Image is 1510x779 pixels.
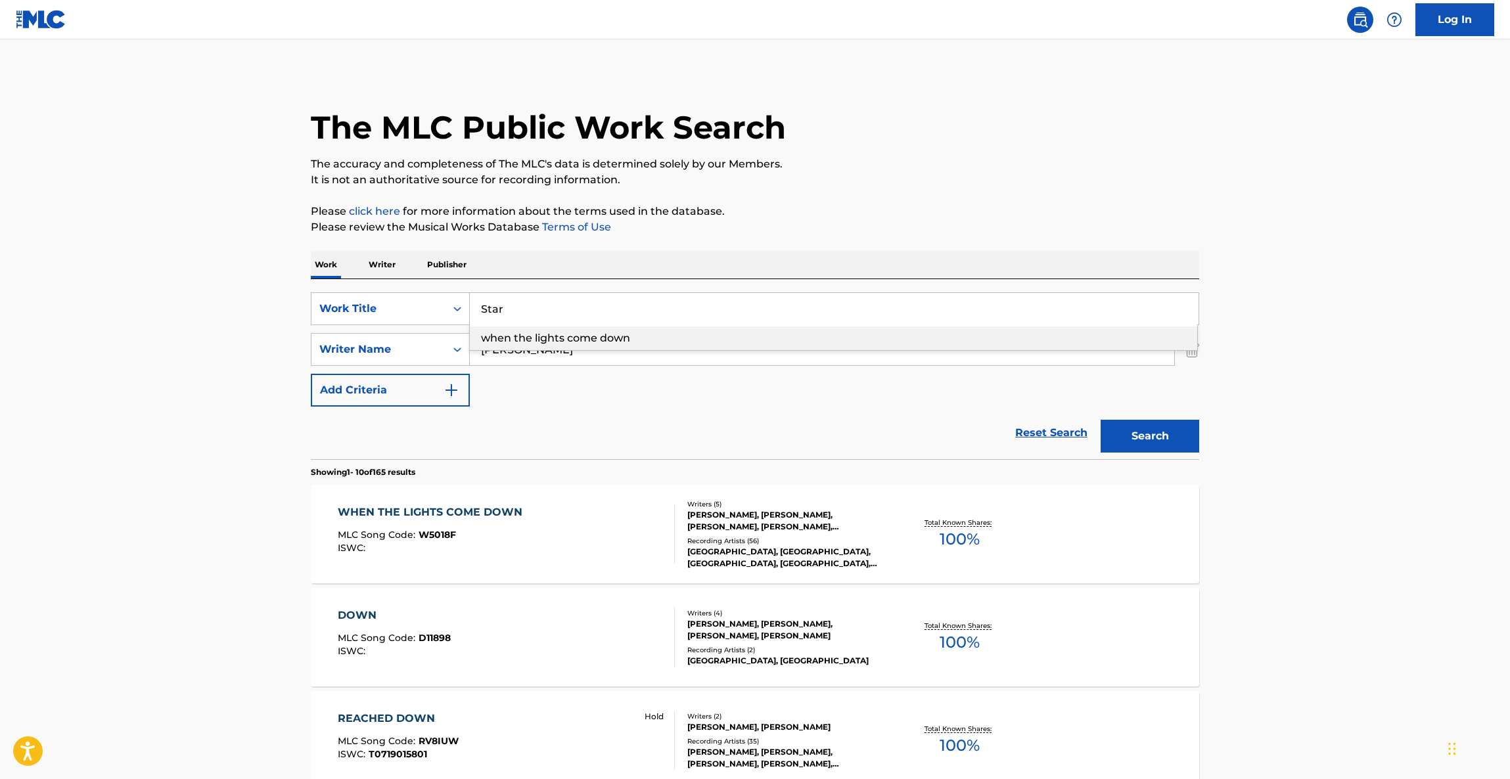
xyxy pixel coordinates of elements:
[311,292,1199,459] form: Search Form
[311,466,415,478] p: Showing 1 - 10 of 165 results
[311,219,1199,235] p: Please review the Musical Works Database
[687,655,886,667] div: [GEOGRAPHIC_DATA], [GEOGRAPHIC_DATA]
[338,542,369,554] span: ISWC :
[687,509,886,533] div: [PERSON_NAME], [PERSON_NAME], [PERSON_NAME], [PERSON_NAME], [PERSON_NAME]
[1101,420,1199,453] button: Search
[1415,3,1494,36] a: Log In
[311,485,1199,583] a: WHEN THE LIGHTS COME DOWNMLC Song Code:W5018FISWC:Writers (5)[PERSON_NAME], [PERSON_NAME], [PERSO...
[1448,729,1456,768] div: Drag
[311,172,1199,188] p: It is not an authoritative source for recording information.
[338,735,419,747] span: MLC Song Code :
[1386,12,1402,28] img: help
[311,108,786,147] h1: The MLC Public Work Search
[311,156,1199,172] p: The accuracy and completeness of The MLC's data is determined solely by our Members.
[338,504,529,520] div: WHEN THE LIGHTS COME DOWN
[16,10,66,29] img: MLC Logo
[687,736,886,746] div: Recording Artists ( 35 )
[687,608,886,618] div: Writers ( 4 )
[687,536,886,546] div: Recording Artists ( 56 )
[687,645,886,655] div: Recording Artists ( 2 )
[338,748,369,760] span: ISWC :
[687,746,886,770] div: [PERSON_NAME], [PERSON_NAME], [PERSON_NAME], [PERSON_NAME], [PERSON_NAME]
[419,529,456,541] span: W5018F
[645,711,664,723] p: Hold
[687,499,886,509] div: Writers ( 5 )
[419,632,451,644] span: D11898
[338,711,459,726] div: REACHED DOWN
[349,205,400,217] a: click here
[338,645,369,657] span: ISWC :
[319,301,438,317] div: Work Title
[311,374,470,407] button: Add Criteria
[925,621,995,631] p: Total Known Shares:
[687,618,886,642] div: [PERSON_NAME], [PERSON_NAME], [PERSON_NAME], [PERSON_NAME]
[925,518,995,527] p: Total Known Shares:
[1347,7,1373,33] a: Public Search
[338,608,451,623] div: DOWN
[338,632,419,644] span: MLC Song Code :
[687,721,886,733] div: [PERSON_NAME], [PERSON_NAME]
[1009,418,1094,447] a: Reset Search
[940,527,980,551] span: 100 %
[311,251,341,278] p: Work
[311,588,1199,686] a: DOWNMLC Song Code:D11898ISWC:Writers (4)[PERSON_NAME], [PERSON_NAME], [PERSON_NAME], [PERSON_NAME...
[940,734,980,757] span: 100 %
[319,342,438,357] div: Writer Name
[1444,716,1510,779] iframe: Chat Widget
[925,724,995,734] p: Total Known Shares:
[1381,7,1407,33] div: Help
[687,546,886,569] div: [GEOGRAPHIC_DATA], [GEOGRAPHIC_DATA], [GEOGRAPHIC_DATA], [GEOGRAPHIC_DATA], [GEOGRAPHIC_DATA]
[311,204,1199,219] p: Please for more information about the terms used in the database.
[338,529,419,541] span: MLC Song Code :
[365,251,400,278] p: Writer
[539,221,611,233] a: Terms of Use
[1352,12,1368,28] img: search
[940,631,980,654] span: 100 %
[481,332,630,344] span: when the lights come down
[423,251,470,278] p: Publisher
[369,748,427,760] span: T0719015801
[419,735,459,747] span: RV8IUW
[444,382,459,398] img: 9d2ae6d4665cec9f34b9.svg
[687,711,886,721] div: Writers ( 2 )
